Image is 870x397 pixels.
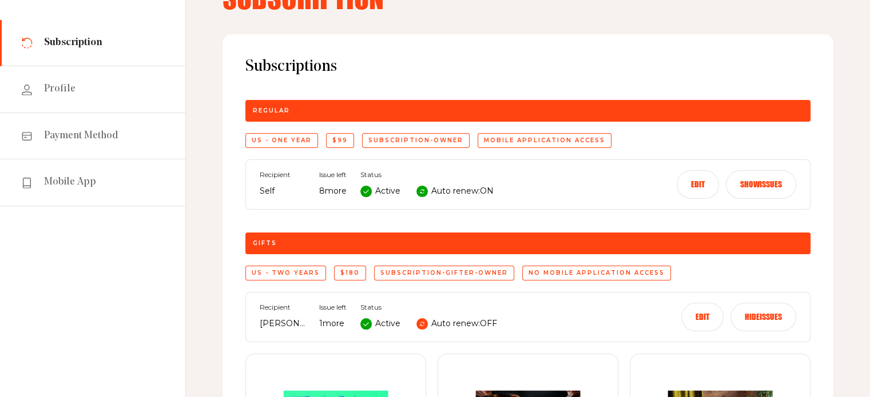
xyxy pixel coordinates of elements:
[245,133,318,148] div: US - One Year
[730,303,796,331] button: Hideissues
[260,317,305,331] p: [PERSON_NAME]
[726,170,796,199] button: Showissues
[375,317,400,331] p: Active
[319,185,347,198] p: 8 more
[677,170,719,199] button: Edit
[362,133,470,148] div: subscription-owner
[375,185,400,198] p: Active
[245,232,811,254] div: Gifts
[319,303,347,311] span: Issue left
[245,57,811,77] span: Subscriptions
[44,129,118,143] span: Payment Method
[522,266,671,280] div: No mobile application access
[44,36,102,50] span: Subscription
[319,317,347,331] p: 1 more
[260,303,305,311] span: Recipient
[374,266,514,280] div: subscription-gifter-owner
[431,185,494,198] p: Auto renew: ON
[245,100,811,122] div: Regular
[260,185,305,198] p: Self
[245,266,326,280] div: US - Two Years
[44,82,76,96] span: Profile
[334,266,366,280] div: $180
[44,175,96,189] span: Mobile App
[326,133,354,148] div: $99
[681,303,724,331] button: Edit
[478,133,611,148] div: Mobile application access
[360,171,494,179] span: Status
[319,171,347,179] span: Issue left
[360,303,497,311] span: Status
[431,317,497,331] p: Auto renew: OFF
[260,171,305,179] span: Recipient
